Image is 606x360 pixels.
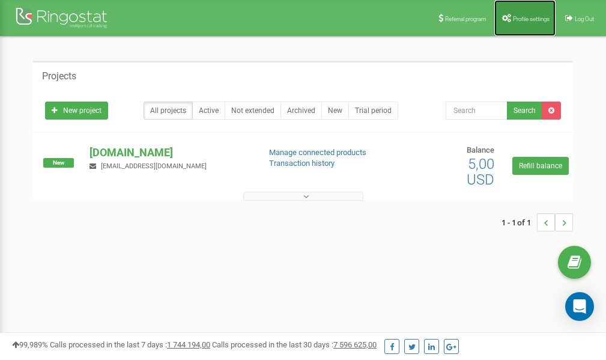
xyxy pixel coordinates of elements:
[348,102,398,120] a: Trial period
[512,157,569,175] a: Refill balance
[333,340,377,349] u: 7 596 625,00
[513,16,550,22] span: Profile settings
[42,71,76,82] h5: Projects
[43,158,74,168] span: New
[45,102,108,120] a: New project
[192,102,225,120] a: Active
[565,292,594,321] div: Open Intercom Messenger
[269,148,366,157] a: Manage connected products
[89,145,249,160] p: [DOMAIN_NAME]
[445,16,486,22] span: Referral program
[269,159,335,168] a: Transaction history
[225,102,281,120] a: Not extended
[212,340,377,349] span: Calls processed in the last 30 days :
[501,201,573,243] nav: ...
[501,213,537,231] span: 1 - 1 of 1
[144,102,193,120] a: All projects
[280,102,322,120] a: Archived
[507,102,542,120] button: Search
[101,162,207,170] span: [EMAIL_ADDRESS][DOMAIN_NAME]
[50,340,210,349] span: Calls processed in the last 7 days :
[467,145,494,154] span: Balance
[446,102,508,120] input: Search
[12,340,48,349] span: 99,989%
[575,16,594,22] span: Log Out
[167,340,210,349] u: 1 744 194,00
[467,156,494,188] span: 5,00 USD
[321,102,349,120] a: New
